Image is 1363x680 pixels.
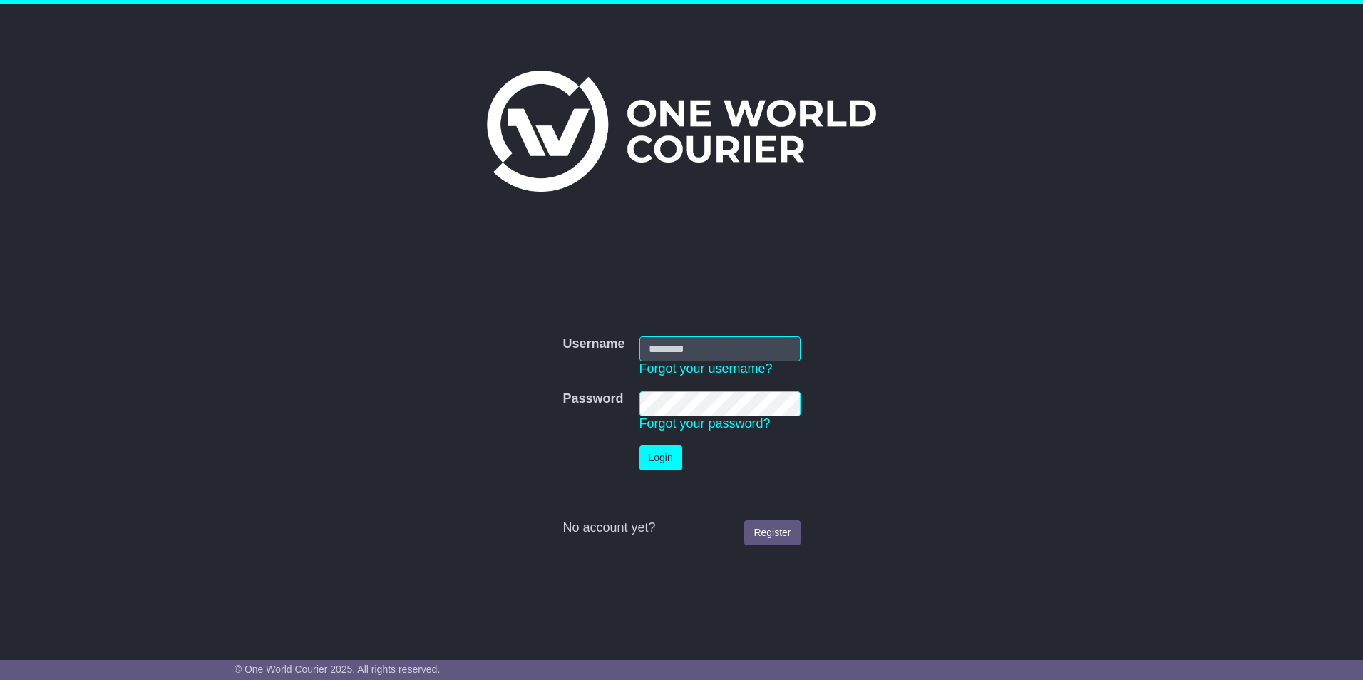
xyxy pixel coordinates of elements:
img: One World [487,71,876,192]
label: Password [562,391,623,407]
a: Register [744,520,800,545]
a: Forgot your password? [639,416,771,431]
span: © One World Courier 2025. All rights reserved. [235,664,441,675]
a: Forgot your username? [639,361,773,376]
div: No account yet? [562,520,800,536]
button: Login [639,445,682,470]
label: Username [562,336,624,352]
